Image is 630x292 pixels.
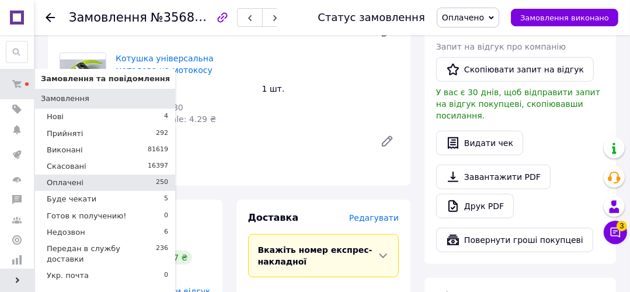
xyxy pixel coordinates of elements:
span: Замовлення та повідомлення [41,74,170,84]
span: 292 [156,128,168,139]
span: Нові [47,112,64,122]
a: Котушка універсальна металева на мотокосу [116,54,214,75]
button: Замовлення виконано [511,9,618,26]
span: Виконані [47,145,83,155]
button: Видати чек [436,131,523,155]
span: Замовлення [69,11,147,25]
span: Вкажіть номер експрес-накладної [258,245,373,266]
a: Завантажити PDF [436,165,551,189]
span: 3 [617,221,627,231]
span: 0 [164,270,168,281]
div: 1 шт. [257,81,404,97]
span: №356888276 [151,10,234,25]
span: Готов к получению! [47,211,126,221]
span: Передан в службу доставки [47,244,156,265]
a: Друк PDF [436,194,514,218]
span: Доставка [248,212,299,223]
span: Запит на відгук про компанію [436,42,566,51]
span: 0 [164,211,168,221]
span: Оплачено [442,13,484,22]
span: 81619 [148,145,168,155]
span: 5 [164,194,168,204]
span: 6 [164,227,168,238]
span: Редагувати [349,213,399,223]
div: Повернутися назад [46,12,55,23]
img: Котушка універсальна металева на мотокосу [60,60,106,93]
a: Замовлення [35,89,175,109]
span: Оплачені [47,178,83,188]
span: Недозвон [47,227,85,238]
div: 120 ₴ [111,133,371,150]
span: У вас є 30 днів, щоб відправити запит на відгук покупцеві, скопіювавши посилання. [436,88,600,120]
span: Укр. почта [47,270,89,281]
span: Скасовані [47,161,86,172]
span: Замовлення [41,93,89,104]
span: 16397 [148,161,168,172]
button: Чат з покупцем3 [604,221,627,244]
span: 4 [164,112,168,122]
div: Статус замовлення [318,12,425,23]
span: 250 [156,178,168,188]
span: 236 [156,244,168,265]
button: Скопіювати запит на відгук [436,57,594,82]
button: Повернути гроші покупцеві [436,228,593,252]
a: Редагувати [375,130,399,153]
span: Замовлення виконано [520,13,609,22]
div: 120 ₴ [116,90,253,102]
span: Прийняті [47,128,83,139]
span: Буде чекати [47,194,96,204]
